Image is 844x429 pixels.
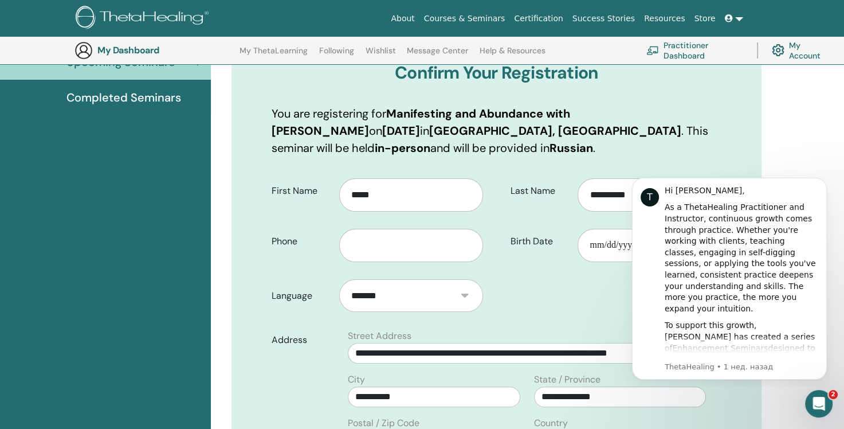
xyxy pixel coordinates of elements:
iframe: Intercom notifications сообщение [615,167,844,387]
a: Wishlist [366,46,396,64]
b: [GEOGRAPHIC_DATA], [GEOGRAPHIC_DATA] [429,123,681,138]
span: Completed Seminars [66,89,181,106]
a: Practitioner Dashboard [646,38,743,63]
p: Message from ThetaHealing, sent 1 нед. назад [50,194,203,205]
img: generic-user-icon.jpg [74,41,93,60]
p: You are registering for on in . This seminar will be held and will be provided in . [272,105,721,157]
a: Success Stories [568,8,639,29]
a: About [386,8,419,29]
div: To support this growth, [PERSON_NAME] has created a series of designed to help you refine your kn... [50,153,203,276]
img: chalkboard-teacher.svg [646,46,659,55]
b: in-person [375,141,430,155]
label: First Name [263,180,339,202]
img: cog.svg [772,41,784,59]
img: logo.png [76,6,213,32]
label: Birth Date [502,231,578,252]
label: Street Address [348,329,411,343]
h3: My Dashboard [97,45,212,56]
label: Phone [263,231,339,252]
iframe: Intercom live chat [805,390,833,418]
a: Courses & Seminars [419,8,510,29]
a: Enhancement Seminars [58,176,154,185]
b: Russian [549,141,593,155]
label: State / Province [534,373,600,387]
a: Certification [509,8,567,29]
label: Language [263,285,339,307]
a: Help & Resources [480,46,545,64]
a: Resources [639,8,690,29]
a: My ThetaLearning [240,46,308,64]
label: Address [263,329,341,351]
label: Last Name [502,180,578,202]
a: My Account [772,38,830,63]
a: Message Center [407,46,468,64]
h3: Confirm Your Registration [272,63,721,83]
a: Following [319,46,354,64]
a: Store [690,8,720,29]
span: 2 [829,390,838,399]
b: [DATE] [382,123,420,138]
b: Manifesting and Abundance with [PERSON_NAME] [272,106,570,138]
label: City [348,373,365,387]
